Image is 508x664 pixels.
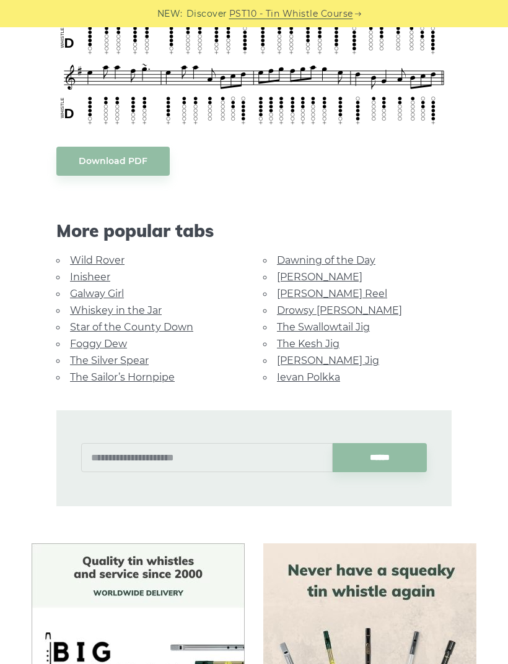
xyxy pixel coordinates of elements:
[70,288,124,300] a: Galway Girl
[277,288,387,300] a: [PERSON_NAME] Reel
[186,7,227,21] span: Discover
[70,304,162,316] a: Whiskey in the Jar
[277,321,370,333] a: The Swallowtail Jig
[70,271,110,283] a: Inisheer
[70,355,149,366] a: The Silver Spear
[277,271,362,283] a: [PERSON_NAME]
[70,338,127,350] a: Foggy Dew
[70,321,193,333] a: Star of the County Down
[70,371,175,383] a: The Sailor’s Hornpipe
[229,7,353,21] a: PST10 - Tin Whistle Course
[277,254,375,266] a: Dawning of the Day
[277,304,402,316] a: Drowsy [PERSON_NAME]
[56,220,452,241] span: More popular tabs
[277,338,339,350] a: The Kesh Jig
[157,7,183,21] span: NEW:
[70,254,125,266] a: Wild Rover
[277,355,379,366] a: [PERSON_NAME] Jig
[56,147,170,176] a: Download PDF
[277,371,340,383] a: Ievan Polkka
